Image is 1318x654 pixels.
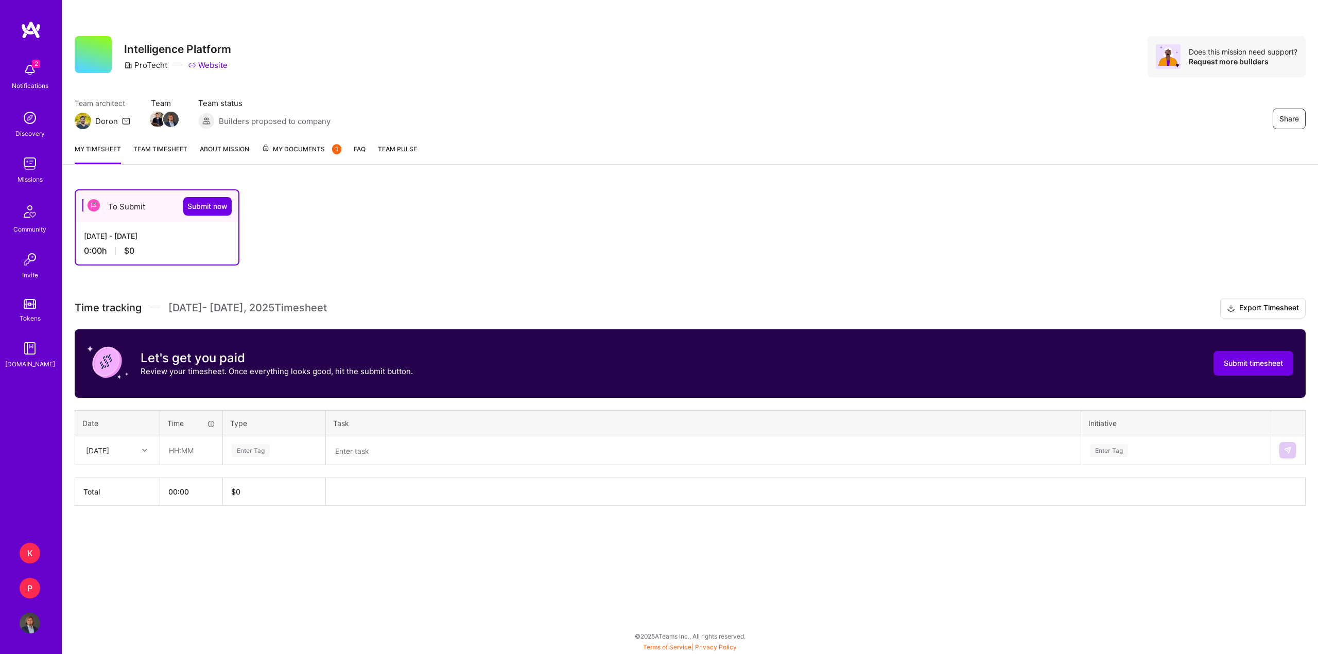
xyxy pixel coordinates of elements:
span: Share [1279,114,1299,124]
div: © 2025 ATeams Inc., All rights reserved. [62,623,1318,649]
th: Total [75,478,160,505]
span: | [643,643,737,651]
span: Team Pulse [378,145,417,153]
p: Review your timesheet. Once everything looks good, hit the submit button. [141,366,413,377]
img: discovery [20,108,40,128]
img: Team Member Avatar [150,112,165,127]
a: My timesheet [75,144,121,164]
th: Date [75,410,160,436]
span: Team [151,98,178,109]
img: Invite [20,249,40,270]
span: Team architect [75,98,130,109]
div: K [20,543,40,563]
div: [DATE] [86,445,109,456]
img: coin [87,342,128,383]
th: 00:00 [160,478,223,505]
img: To Submit [88,199,100,211]
div: [DATE] - [DATE] [84,231,230,241]
a: About Mission [200,144,249,164]
div: Discovery [15,128,45,139]
img: Submit [1284,446,1292,454]
h3: Intelligence Platform [124,43,231,56]
div: [DOMAIN_NAME] [5,359,55,369]
a: Website [188,60,228,70]
span: $0 [124,245,134,256]
div: Time [167,418,215,429]
a: User Avatar [17,613,43,633]
a: FAQ [354,144,366,164]
div: P [20,578,40,598]
div: Initiative [1088,418,1263,429]
div: Request more builders [1189,57,1297,66]
h3: Let's get you paid [141,350,413,366]
button: Submit timesheet [1213,351,1293,376]
div: Enter Tag [1090,443,1128,458]
i: icon CompanyGray [124,61,132,69]
a: Team Member Avatar [151,111,164,128]
span: Submit now [187,201,228,211]
i: icon Mail [122,117,130,125]
a: My Documents1 [262,144,341,164]
span: Submit timesheet [1224,358,1283,368]
div: Doron [95,116,118,127]
a: Team Member Avatar [164,111,178,128]
img: logo [21,21,41,39]
div: Notifications [12,80,48,91]
a: K [17,543,43,563]
i: icon Chevron [142,448,147,453]
span: My Documents [262,144,341,155]
div: Does this mission need support? [1189,47,1297,57]
span: Builders proposed to company [219,116,331,127]
span: Time tracking [75,302,142,314]
th: Task [326,410,1081,436]
div: To Submit [76,190,238,222]
div: 1 [332,144,341,154]
span: 2 [32,60,40,68]
img: Builders proposed to company [198,113,215,129]
div: Tokens [20,313,41,324]
div: Missions [18,174,43,185]
img: Team Architect [75,113,91,129]
img: tokens [24,299,36,309]
img: Community [18,199,42,224]
button: Share [1273,109,1306,129]
input: HH:MM [161,437,222,464]
div: 0:00 h [84,245,230,256]
img: User Avatar [20,613,40,633]
img: teamwork [20,153,40,174]
img: bell [20,60,40,80]
img: guide book [20,338,40,359]
span: Team status [198,98,331,109]
div: Community [13,224,46,235]
div: ProTecht [124,60,167,70]
a: Privacy Policy [695,643,737,651]
a: Team timesheet [133,144,187,164]
div: Enter Tag [232,443,270,458]
span: $ 0 [231,487,240,496]
span: [DATE] - [DATE] , 2025 Timesheet [168,302,327,314]
a: P [17,578,43,598]
th: Type [223,410,326,436]
img: Avatar [1156,44,1181,69]
div: Invite [22,270,38,280]
img: Team Member Avatar [163,112,179,127]
i: icon Download [1227,303,1235,314]
button: Export Timesheet [1220,298,1306,319]
button: Submit now [183,197,232,216]
a: Terms of Service [643,643,691,651]
a: Team Pulse [378,144,417,164]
